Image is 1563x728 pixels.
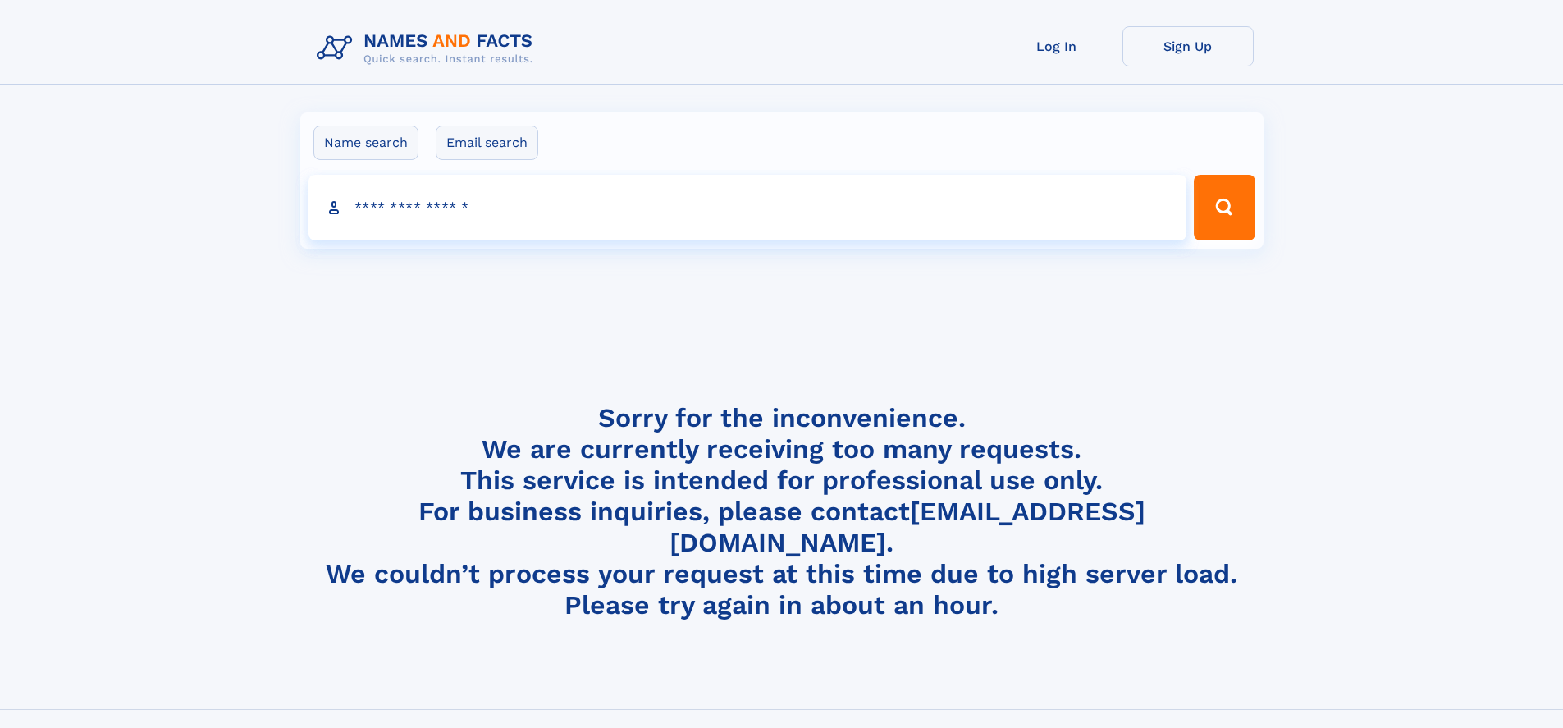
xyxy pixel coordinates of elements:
[436,126,538,160] label: Email search
[310,26,546,71] img: Logo Names and Facts
[1194,175,1255,240] button: Search Button
[310,402,1254,621] h4: Sorry for the inconvenience. We are currently receiving too many requests. This service is intend...
[313,126,418,160] label: Name search
[1122,26,1254,66] a: Sign Up
[991,26,1122,66] a: Log In
[308,175,1187,240] input: search input
[670,496,1145,558] a: [EMAIL_ADDRESS][DOMAIN_NAME]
